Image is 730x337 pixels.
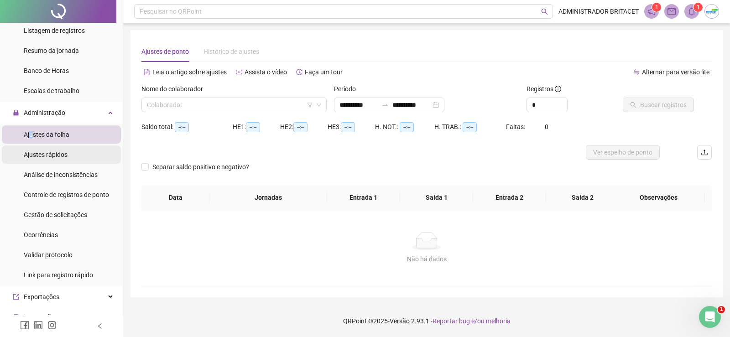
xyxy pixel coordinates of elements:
span: instagram [47,321,57,330]
span: left [97,323,103,329]
span: --:-- [175,122,189,132]
span: Alternar para versão lite [642,68,709,76]
span: Ajustes da folha [24,131,69,138]
span: --:-- [293,122,308,132]
span: Faltas: [506,123,527,130]
sup: 1 [652,3,661,12]
button: Buscar registros [623,98,694,112]
span: down [316,102,322,108]
span: search [541,8,548,15]
span: info-circle [555,86,561,92]
span: upload [701,149,708,156]
span: --:-- [400,122,414,132]
span: bell [688,7,696,16]
span: mail [667,7,676,16]
span: --:-- [341,122,355,132]
span: Reportar bug e/ou melhoria [433,317,511,325]
span: Resumo da jornada [24,47,79,54]
span: swap [633,69,640,75]
span: Listagem de registros [24,27,85,34]
span: facebook [20,321,29,330]
span: youtube [236,69,242,75]
th: Data [141,185,209,210]
th: Saída 2 [546,185,619,210]
div: Não há dados [152,254,701,264]
span: 1 [655,4,658,10]
div: HE 1: [233,122,280,132]
span: --:-- [246,122,260,132]
span: Integrações [24,313,57,321]
span: Separar saldo positivo e negativo? [149,162,253,172]
th: Entrada 1 [327,185,400,210]
img: 73035 [705,5,719,18]
span: sync [13,314,19,320]
span: --:-- [463,122,477,132]
span: Assista o vídeo [245,68,287,76]
div: H. TRAB.: [434,122,506,132]
span: Exportações [24,293,59,301]
span: Faça um tour [305,68,343,76]
label: Período [334,84,362,94]
span: Banco de Horas [24,67,69,74]
th: Jornadas [209,185,327,210]
label: Nome do colaborador [141,84,209,94]
span: history [296,69,302,75]
sup: 1 [693,3,703,12]
span: Controle de registros de ponto [24,191,109,198]
span: Gestão de solicitações [24,211,87,218]
th: Observações [612,185,705,210]
span: Link para registro rápido [24,271,93,279]
span: to [381,101,389,109]
span: Histórico de ajustes [203,48,259,55]
span: Ajustes rápidos [24,151,68,158]
span: Ajustes de ponto [141,48,189,55]
span: ADMINISTRADOR BRITACET [558,6,639,16]
span: lock [13,109,19,116]
th: Saída 1 [400,185,473,210]
span: swap-right [381,101,389,109]
div: Saldo total: [141,122,233,132]
span: Observações [620,192,698,202]
span: Registros [527,84,561,94]
span: Ocorrências [24,231,58,238]
span: Administração [24,109,65,116]
span: Escalas de trabalho [24,87,79,94]
footer: QRPoint © 2025 - 2.93.1 - [123,305,730,337]
span: Versão [390,317,410,325]
button: Ver espelho de ponto [586,145,660,160]
span: notification [647,7,656,16]
span: 1 [697,4,700,10]
span: Análise de inconsistências [24,171,98,178]
span: 1 [718,306,725,313]
iframe: Intercom live chat [699,306,721,328]
div: HE 3: [328,122,375,132]
span: Validar protocolo [24,251,73,259]
span: linkedin [34,321,43,330]
span: 0 [545,123,548,130]
span: filter [307,102,313,108]
span: Leia o artigo sobre ajustes [152,68,227,76]
div: H. NOT.: [375,122,434,132]
th: Entrada 2 [473,185,546,210]
div: HE 2: [280,122,328,132]
span: export [13,294,19,300]
span: file-text [144,69,150,75]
